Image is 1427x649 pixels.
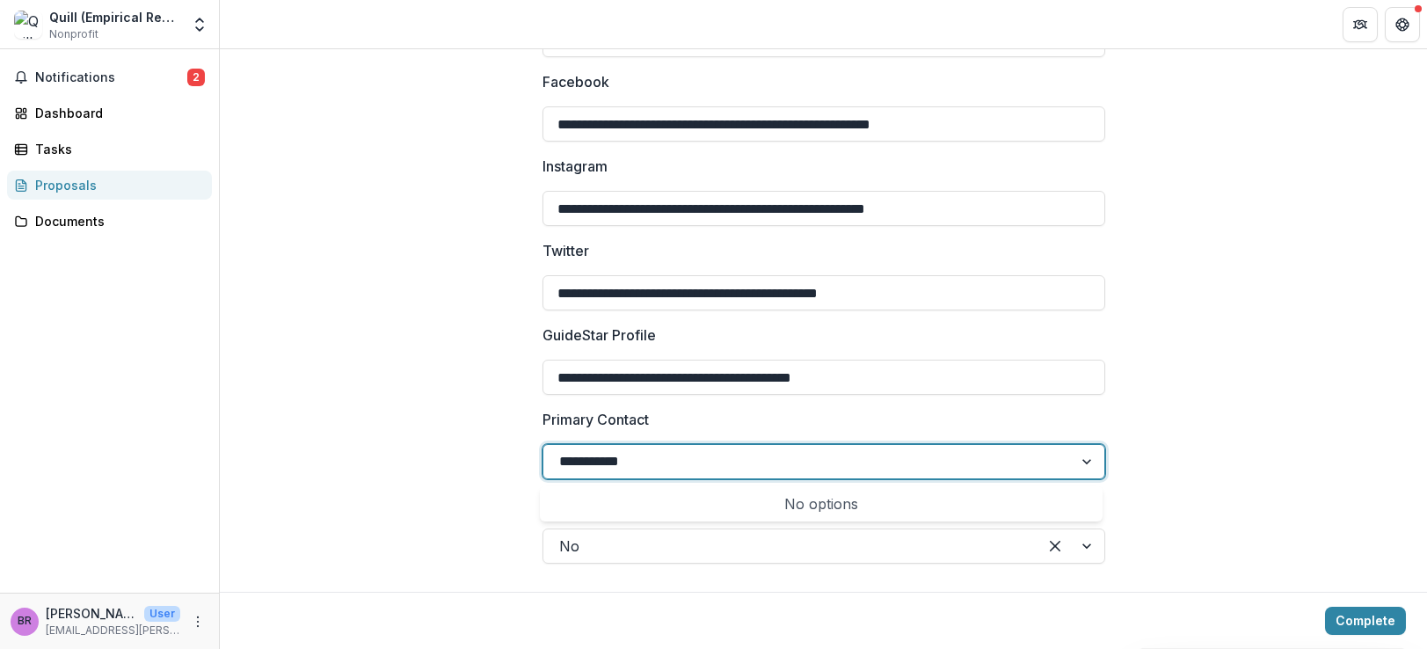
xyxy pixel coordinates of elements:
p: Twitter [542,240,589,261]
p: Facebook [542,71,609,92]
div: Select options list [540,486,1103,521]
a: Dashboard [7,98,212,128]
a: Proposals [7,171,212,200]
div: No options [543,486,1099,521]
button: Complete [1325,607,1406,635]
div: Clear selected options [1041,532,1069,560]
button: Get Help [1385,7,1420,42]
p: Primary Contact [542,409,649,430]
p: GuideStar Profile [542,324,656,346]
p: [EMAIL_ADDRESS][PERSON_NAME][DOMAIN_NAME] [46,623,180,638]
a: Documents [7,207,212,236]
p: Instagram [542,156,608,177]
div: Dashboard [35,104,198,122]
button: Partners [1343,7,1378,42]
div: Quill (Empirical Resolutions, Inc). [49,8,180,26]
span: Nonprofit [49,26,98,42]
div: Tasks [35,140,198,158]
p: User [144,606,180,622]
div: Proposals [35,176,198,194]
p: [PERSON_NAME] [46,604,137,623]
span: 2 [187,69,205,86]
span: Notifications [35,70,187,85]
button: More [187,611,208,632]
div: Documents [35,212,198,230]
button: Open entity switcher [187,7,212,42]
div: Bebe Ryan [18,616,32,627]
a: Tasks [7,135,212,164]
img: Quill (Empirical Resolutions, Inc). [14,11,42,39]
button: Notifications2 [7,63,212,91]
